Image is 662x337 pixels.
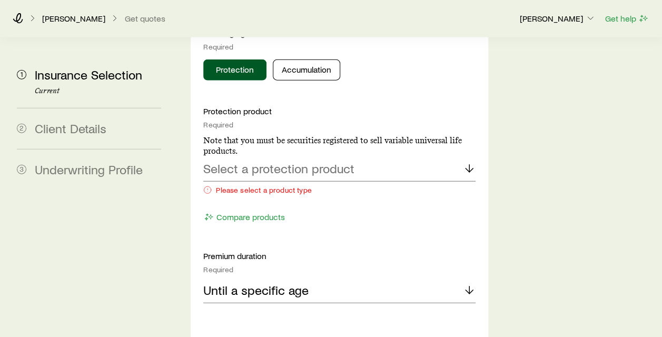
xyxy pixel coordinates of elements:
[203,43,475,51] div: Required
[35,87,161,95] p: Current
[203,161,354,176] p: Select a protection product
[42,13,105,24] p: [PERSON_NAME]
[203,121,475,129] div: Required
[17,70,26,80] span: 1
[124,14,166,24] button: Get quotes
[203,283,309,298] p: Until a specific age
[203,251,475,261] p: Premium duration
[35,121,106,136] span: Client Details
[17,124,26,133] span: 2
[520,13,596,24] p: [PERSON_NAME]
[203,60,266,81] button: Protection
[605,13,649,25] button: Get help
[519,13,596,25] button: [PERSON_NAME]
[35,67,142,82] span: Insurance Selection
[203,186,475,194] div: Please select a product type
[203,106,475,116] p: Protection product
[203,265,475,274] div: Required
[35,162,143,177] span: Underwriting Profile
[203,211,285,223] button: Compare products
[273,60,340,81] button: Accumulation
[203,135,475,156] p: Note that you must be securities registered to sell variable universal life products.
[17,165,26,174] span: 3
